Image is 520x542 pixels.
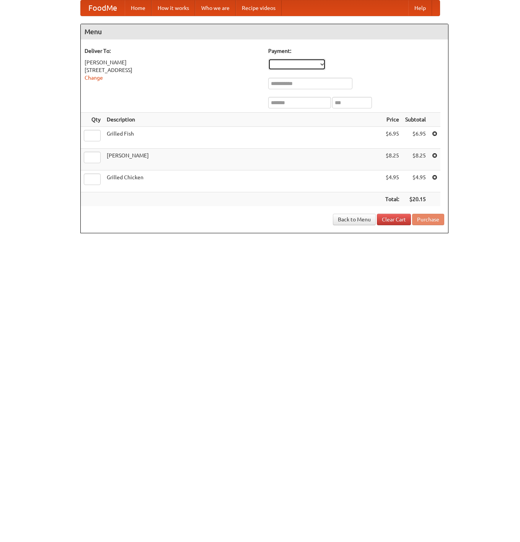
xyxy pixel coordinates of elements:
h5: Payment: [268,47,444,55]
a: Clear Cart [377,214,411,225]
th: $20.15 [402,192,429,206]
a: Home [125,0,152,16]
div: [STREET_ADDRESS] [85,66,261,74]
td: $8.25 [402,149,429,170]
div: [PERSON_NAME] [85,59,261,66]
a: FoodMe [81,0,125,16]
th: Subtotal [402,113,429,127]
td: $6.95 [382,127,402,149]
a: Change [85,75,103,81]
a: Recipe videos [236,0,282,16]
td: Grilled Chicken [104,170,382,192]
a: How it works [152,0,195,16]
th: Price [382,113,402,127]
td: $4.95 [382,170,402,192]
td: $8.25 [382,149,402,170]
a: Help [408,0,432,16]
th: Qty [81,113,104,127]
th: Description [104,113,382,127]
td: $6.95 [402,127,429,149]
td: [PERSON_NAME] [104,149,382,170]
a: Back to Menu [333,214,376,225]
td: Grilled Fish [104,127,382,149]
h5: Deliver To: [85,47,261,55]
th: Total: [382,192,402,206]
button: Purchase [412,214,444,225]
h4: Menu [81,24,448,39]
td: $4.95 [402,170,429,192]
a: Who we are [195,0,236,16]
